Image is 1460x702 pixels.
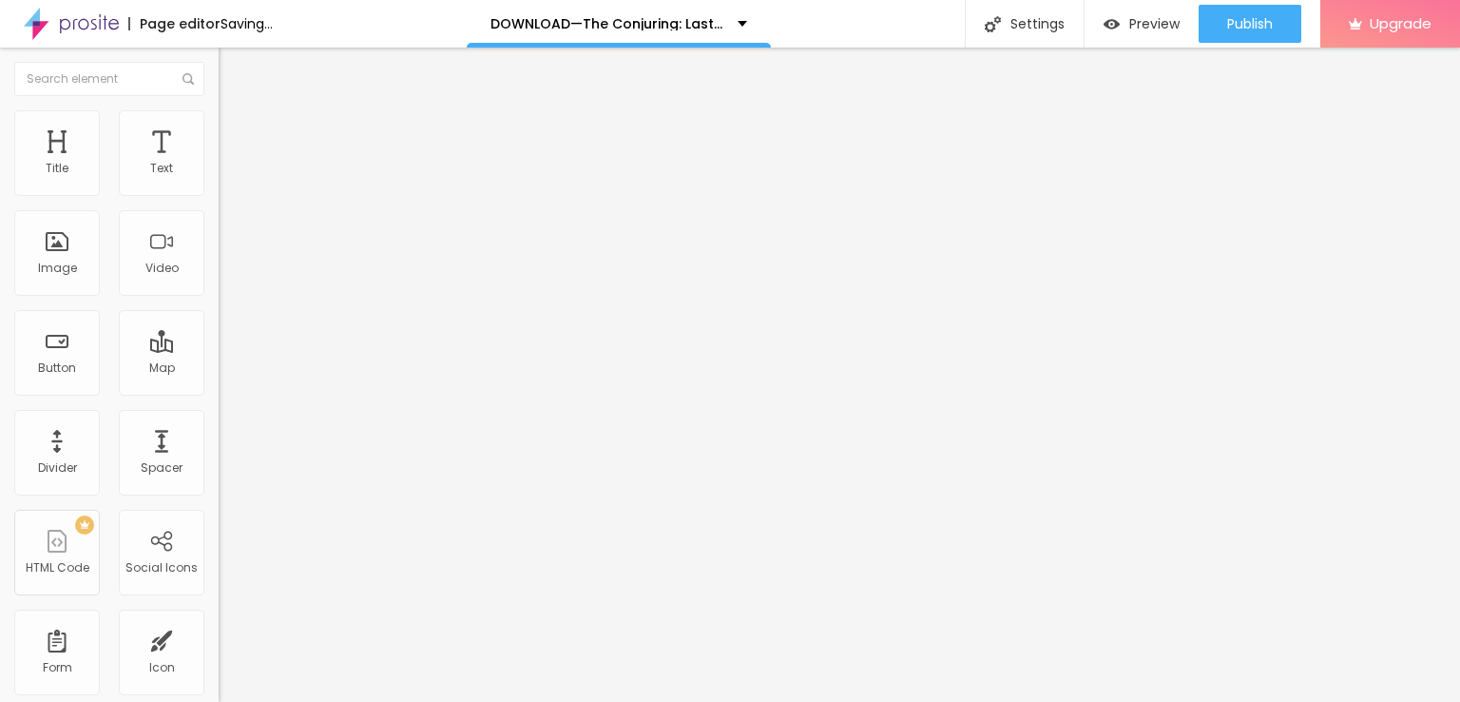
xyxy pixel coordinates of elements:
div: Title [46,162,68,175]
div: Form [43,661,72,674]
div: Social Icons [125,561,198,575]
span: Preview [1129,16,1180,31]
span: Publish [1227,16,1273,31]
img: view-1.svg [1104,16,1120,32]
div: Spacer [141,461,182,475]
div: Video [145,262,179,275]
button: Publish [1199,5,1301,43]
input: Search element [14,62,204,96]
div: Page editor [128,17,221,30]
div: Button [38,361,76,375]
img: Icone [985,16,1001,32]
button: Preview [1085,5,1199,43]
img: Icone [182,73,194,85]
div: Divider [38,461,77,475]
div: Icon [149,661,175,674]
span: Upgrade [1370,15,1431,31]
iframe: Editor [219,48,1460,702]
div: Image [38,262,77,275]
div: Saving... [221,17,273,30]
p: DOWNLOAD—The Conjuring: Last Rites (2025) .FullMovie. Free Bolly4u Full4K HINDI Vegamovies [490,17,723,30]
div: Text [150,162,173,175]
div: Map [149,361,175,375]
div: HTML Code [26,561,89,575]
